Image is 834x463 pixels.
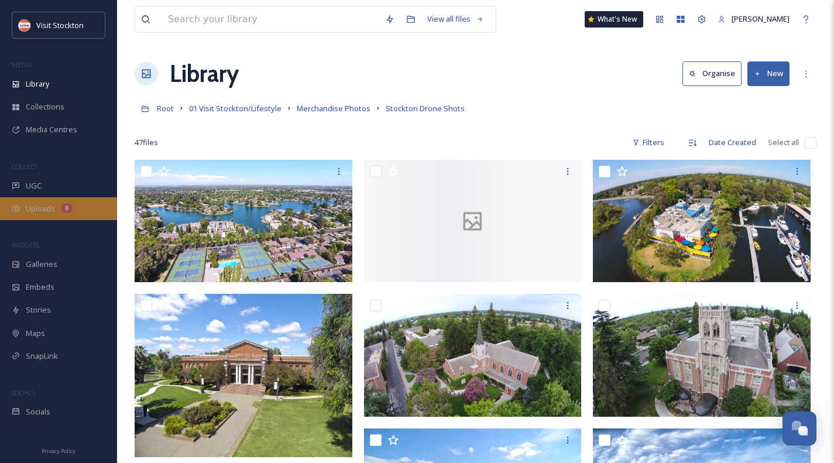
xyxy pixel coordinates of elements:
[712,8,795,30] a: [PERSON_NAME]
[12,388,35,397] span: SOCIALS
[26,180,42,191] span: UGC
[12,162,37,171] span: COLLECT
[26,101,64,112] span: Collections
[26,282,54,293] span: Embeds
[682,61,742,85] button: Organise
[26,304,51,315] span: Stories
[297,101,370,115] a: Merchandise Photos
[189,103,282,114] span: 01 Visit Stockton/Lifestyle
[26,351,58,362] span: SnapLink
[157,103,174,114] span: Root
[593,294,811,416] img: c0f3e44417a92fdd2465096508483ab2ef3dcaf7.jpg
[297,103,370,114] span: Merchandise Photos
[26,259,57,270] span: Galleries
[170,56,239,91] a: Library
[26,124,77,135] span: Media Centres
[26,203,55,214] span: Uploads
[768,137,799,148] span: Select all
[189,101,282,115] a: 01 Visit Stockton/Lifestyle
[386,101,465,115] a: Stockton Drone Shots
[26,406,50,417] span: Socials
[703,131,762,154] div: Date Created
[421,8,490,30] a: View all files
[732,13,790,24] span: [PERSON_NAME]
[42,447,75,455] span: Privacy Policy
[135,137,158,148] span: 47 file s
[135,294,352,457] img: df38fd54bcd2fc56ac2df803abc36b6c177c6f2c.jpg
[593,160,811,282] img: b0497de0b056bf0e09c20500a8efcb02c7041c83.jpg
[12,60,32,69] span: MEDIA
[585,11,643,28] a: What's New
[19,19,30,31] img: unnamed.jpeg
[26,328,45,339] span: Maps
[135,160,352,282] img: 399382f69e968349ea32157b6bf318e42eaa56d6.jpg
[386,103,465,114] span: Stockton Drone Shots
[26,78,49,90] span: Library
[626,131,670,154] div: Filters
[782,411,816,445] button: Open Chat
[42,443,75,457] a: Privacy Policy
[364,294,582,416] img: 519c1586f98f6867015a29474e26c3ee1e9dcd4d.jpg
[61,204,73,213] div: 8
[157,101,174,115] a: Root
[747,61,790,85] button: New
[36,20,84,30] span: Visit Stockton
[12,241,39,249] span: WIDGETS
[162,6,379,32] input: Search your library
